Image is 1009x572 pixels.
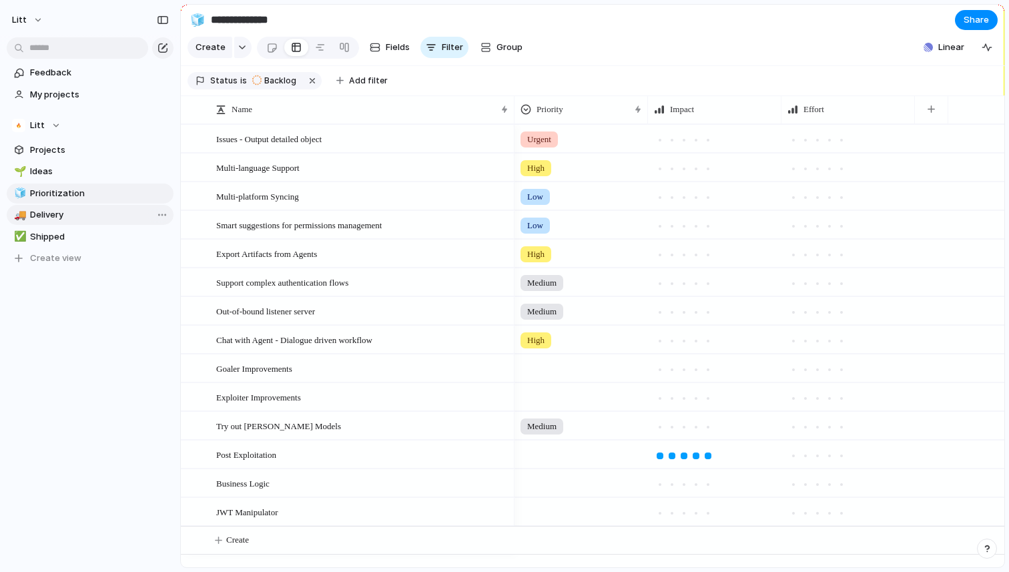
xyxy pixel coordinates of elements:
a: Projects [7,140,174,160]
button: Litt [6,9,50,31]
button: Share [955,10,998,30]
span: Low [527,190,543,204]
span: Exploiter Improvements [216,389,301,404]
span: Delivery [30,208,169,222]
div: 🚚 [14,208,23,223]
span: Medium [527,305,557,318]
span: High [527,162,545,175]
span: Priority [537,103,563,116]
a: My projects [7,85,174,105]
span: Filter [442,41,463,54]
span: is [240,75,247,87]
button: Litt [7,115,174,135]
button: Create view [7,248,174,268]
button: ✅ [12,230,25,244]
button: 🚚 [12,208,25,222]
span: Multi-platform Syncing [216,188,299,204]
span: Issues - Output detailed object [216,131,322,146]
span: Add filter [349,75,388,87]
span: Share [964,13,989,27]
a: 🚚Delivery [7,205,174,225]
span: Out-of-bound listener server [216,303,315,318]
a: ✅Shipped [7,227,174,247]
span: Support complex authentication flows [216,274,348,290]
span: Effort [803,103,824,116]
span: Low [527,219,543,232]
div: 🧊 [190,11,205,29]
span: Status [210,75,238,87]
button: Linear [918,37,970,57]
a: 🧊Prioritization [7,184,174,204]
span: Ideas [30,165,169,178]
span: Business Logic [216,475,270,491]
span: Multi-language Support [216,160,300,175]
button: 🧊 [187,9,208,31]
div: ✅ [14,229,23,244]
button: Backlog [248,73,304,88]
span: Name [232,103,252,116]
span: Create [196,41,226,54]
span: Try out [PERSON_NAME] Models [216,418,341,433]
span: Prioritization [30,187,169,200]
span: Feedback [30,66,169,79]
button: Add filter [328,71,396,90]
span: Backlog [264,75,296,87]
span: Urgent [527,133,551,146]
span: JWT Manipulator [216,504,278,519]
span: Create [226,533,249,547]
span: Shipped [30,230,169,244]
span: Smart suggestions for permissions management [216,217,382,232]
button: Group [474,37,529,58]
button: Filter [420,37,468,58]
span: Fields [386,41,410,54]
span: Litt [30,119,45,132]
span: High [527,248,545,261]
span: Impact [670,103,694,116]
button: is [238,73,250,88]
span: High [527,334,545,347]
span: Group [496,41,523,54]
button: Fields [364,37,415,58]
a: 🌱Ideas [7,162,174,182]
span: Chat with Agent - Dialogue driven workflow [216,332,372,347]
button: 🧊 [12,187,25,200]
span: Create view [30,252,81,265]
button: 🌱 [12,165,25,178]
span: Post Exploitation [216,447,276,462]
span: Goaler Improvements [216,360,292,376]
span: Medium [527,420,557,433]
span: Medium [527,276,557,290]
a: Feedback [7,63,174,83]
span: Linear [938,41,964,54]
div: 🌱 [14,164,23,180]
button: Create [188,37,232,58]
div: 🧊 [14,186,23,201]
span: My projects [30,88,169,101]
span: Projects [30,144,169,157]
span: Export Artifacts from Agents [216,246,317,261]
span: Litt [12,13,27,27]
